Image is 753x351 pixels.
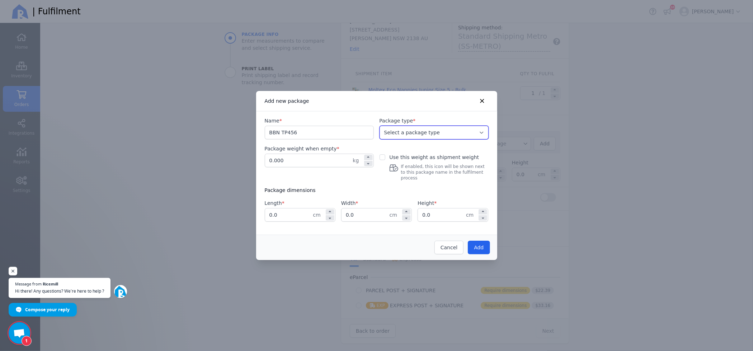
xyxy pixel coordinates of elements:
span: Ricemill [43,282,58,286]
span: cm [390,208,401,221]
span: Message from [15,282,42,286]
label: Length [265,199,284,207]
label: Height [418,199,437,207]
div: Open chat [9,322,30,344]
span: Cancel [441,245,457,250]
label: Width [341,199,358,207]
div: If enabled, this icon will be shown next to this package name in the fulfilment process [401,164,489,181]
span: Hi there! Any questions? We’re here to help ? [15,288,104,294]
span: Compose your reply [25,303,70,316]
span: cm [313,208,325,221]
h3: Add new package [265,97,309,105]
span: cm [466,208,478,221]
button: Add [468,241,490,254]
span: 1 [22,336,32,346]
label: Package weight when empty [265,145,339,152]
input: e.g.: BOX203040 [265,126,373,139]
label: Package type [380,117,416,124]
span: kg [353,154,363,167]
label: Name [265,117,282,124]
span: Add [474,245,484,250]
label: Use this weight as shipment weight [390,154,479,160]
span: | Fulfilment [32,6,81,17]
button: Cancel [434,241,463,254]
h3: Package dimensions [265,187,316,194]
